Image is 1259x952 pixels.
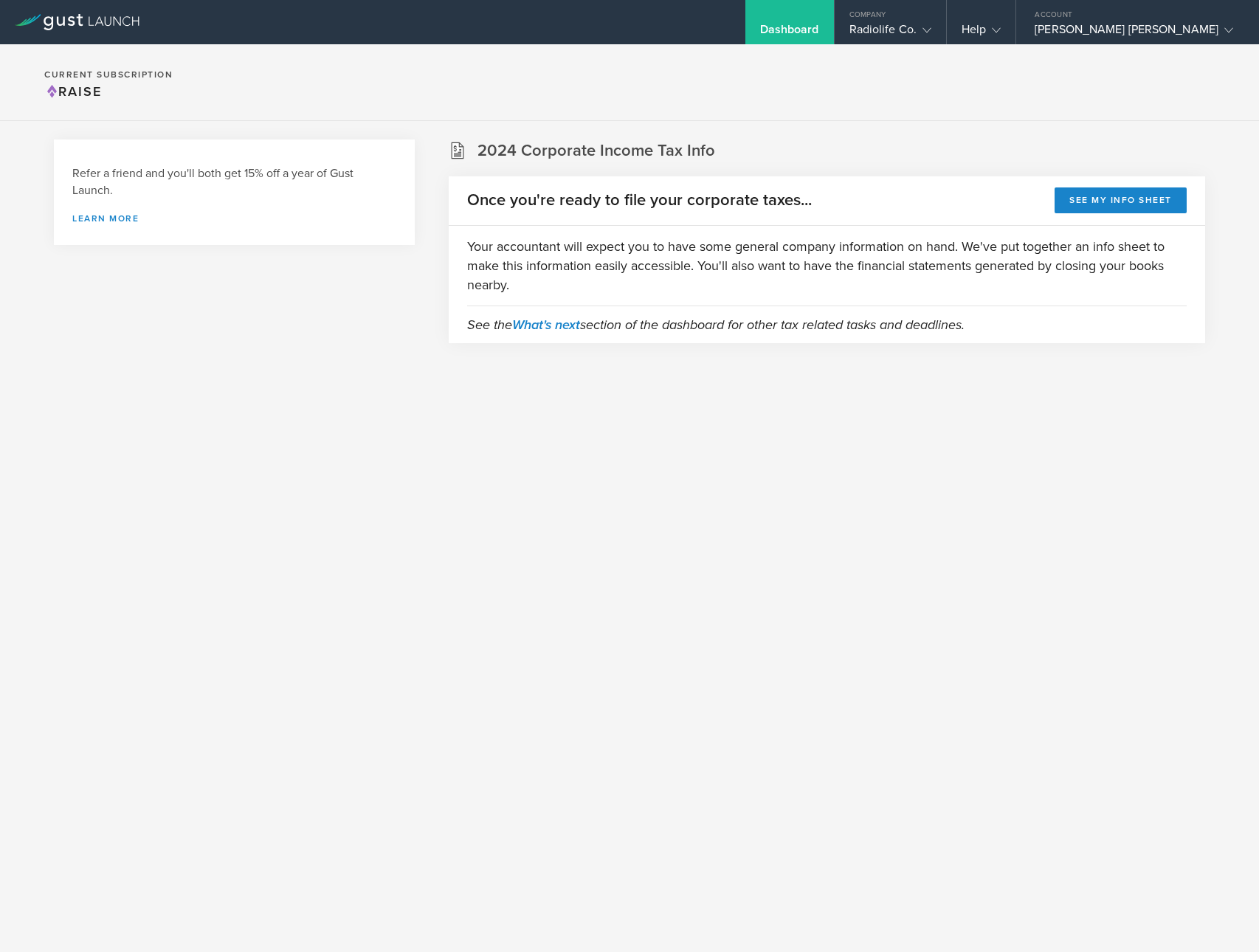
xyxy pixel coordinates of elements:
[467,190,812,211] h2: Once you're ready to file your corporate taxes...
[1055,187,1187,213] button: See my info sheet
[962,22,1001,44] div: Help
[44,70,173,79] h2: Current Subscription
[477,140,715,162] h2: 2024 Corporate Income Tax Info
[72,165,396,199] h3: Refer a friend and you'll both get 15% off a year of Gust Launch.
[44,83,102,100] span: Raise
[512,317,580,333] a: What's next
[760,22,819,44] div: Dashboard
[1035,22,1233,44] div: [PERSON_NAME] [PERSON_NAME]
[467,237,1187,294] p: Your accountant will expect you to have some general company information on hand. We've put toget...
[72,214,396,223] a: Learn more
[467,317,965,333] em: See the section of the dashboard for other tax related tasks and deadlines.
[849,22,931,44] div: Radiolife Co.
